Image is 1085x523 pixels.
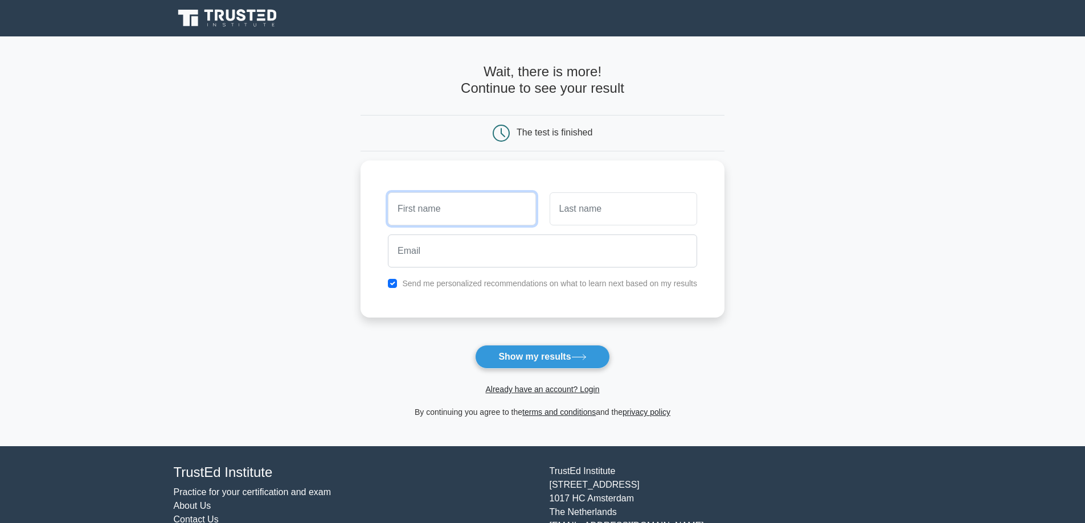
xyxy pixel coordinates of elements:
input: First name [388,192,535,225]
h4: TrustEd Institute [174,464,536,481]
button: Show my results [475,345,609,369]
a: Practice for your certification and exam [174,487,331,497]
div: By continuing you agree to the and the [354,405,731,419]
a: Already have an account? Login [485,385,599,394]
input: Email [388,234,697,267]
input: Last name [550,192,697,225]
a: terms and conditions [522,407,596,417]
h4: Wait, there is more! Continue to see your result [361,64,724,97]
a: privacy policy [623,407,670,417]
div: The test is finished [517,127,592,137]
a: About Us [174,501,211,510]
label: Send me personalized recommendations on what to learn next based on my results [402,279,697,288]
